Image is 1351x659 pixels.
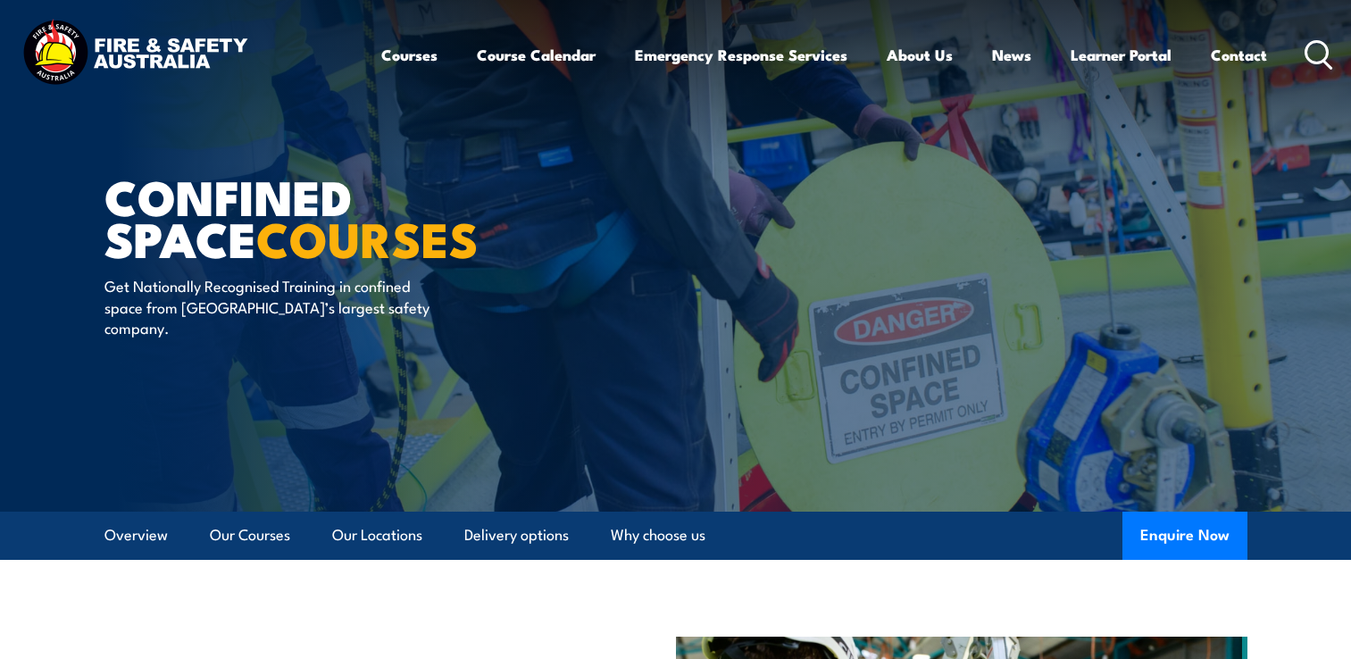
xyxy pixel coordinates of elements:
[887,31,953,79] a: About Us
[1071,31,1172,79] a: Learner Portal
[332,512,422,559] a: Our Locations
[381,31,438,79] a: Courses
[104,175,546,258] h1: Confined Space
[477,31,596,79] a: Course Calendar
[992,31,1031,79] a: News
[210,512,290,559] a: Our Courses
[635,31,847,79] a: Emergency Response Services
[1211,31,1267,79] a: Contact
[104,512,168,559] a: Overview
[104,275,430,338] p: Get Nationally Recognised Training in confined space from [GEOGRAPHIC_DATA]’s largest safety comp...
[464,512,569,559] a: Delivery options
[1122,512,1247,560] button: Enquire Now
[256,200,479,274] strong: COURSES
[611,512,705,559] a: Why choose us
